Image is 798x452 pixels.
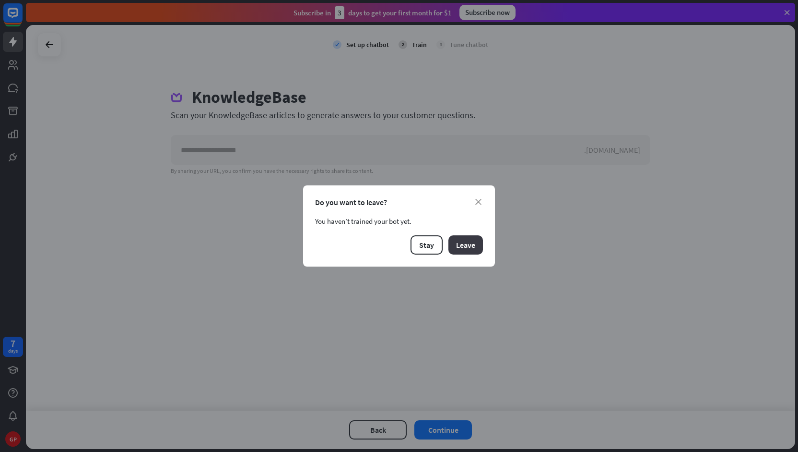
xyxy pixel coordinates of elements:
button: Leave [448,235,483,255]
i: close [475,199,481,205]
div: Do you want to leave? [315,197,483,207]
button: Open LiveChat chat widget [8,4,36,33]
button: Stay [411,235,443,255]
div: You haven’t trained your bot yet. [315,217,483,226]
